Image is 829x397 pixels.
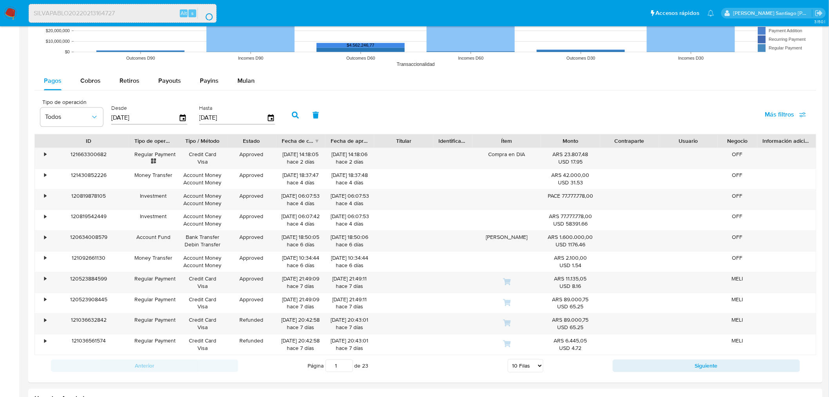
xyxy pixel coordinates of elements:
[181,9,187,17] span: Alt
[815,9,823,17] a: Salir
[197,8,214,19] button: search-icon
[708,10,714,16] a: Notificaciones
[656,9,700,17] span: Accesos rápidos
[733,9,813,17] p: roberto.munoz@mercadolibre.com
[29,8,216,18] input: Buscar usuario o caso...
[191,9,194,17] span: s
[814,18,825,25] span: 3.150.1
